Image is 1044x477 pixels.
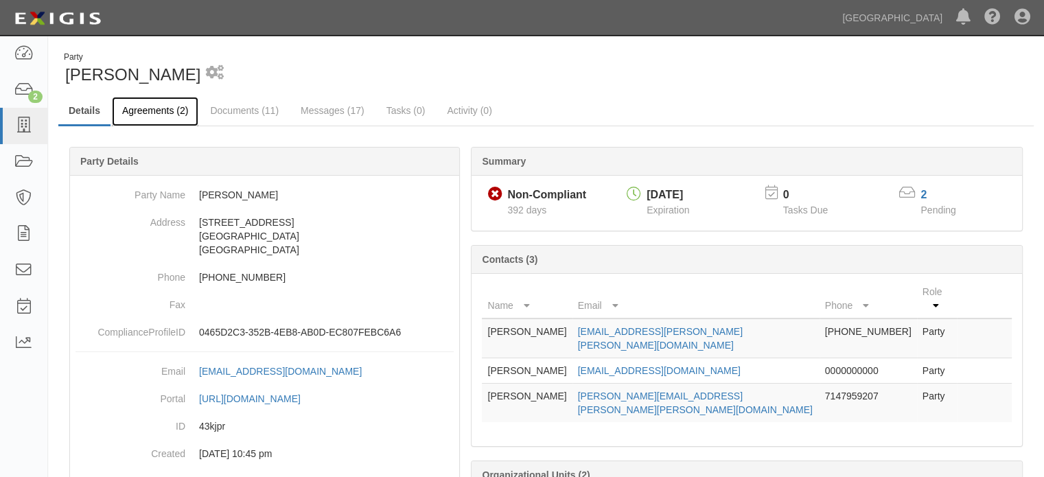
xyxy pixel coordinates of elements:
[58,51,536,86] div: Psomas
[80,156,139,167] b: Party Details
[76,264,454,291] dd: [PHONE_NUMBER]
[76,209,185,229] dt: Address
[835,4,949,32] a: [GEOGRAPHIC_DATA]
[65,65,200,84] span: [PERSON_NAME]
[820,384,917,423] td: 7147959207
[482,384,572,423] td: [PERSON_NAME]
[917,318,957,358] td: Party
[920,189,927,200] a: 2
[76,318,185,339] dt: ComplianceProfileID
[76,440,185,461] dt: Created
[206,66,224,80] i: 2 scheduled workflows
[482,318,572,358] td: [PERSON_NAME]
[482,358,572,384] td: [PERSON_NAME]
[507,187,586,203] div: Non-Compliant
[820,358,917,384] td: 0000000000
[64,51,200,63] div: Party
[647,205,689,216] span: Expiration
[578,326,743,351] a: [EMAIL_ADDRESS][PERSON_NAME][PERSON_NAME][DOMAIN_NAME]
[578,365,741,376] a: [EMAIL_ADDRESS][DOMAIN_NAME]
[920,205,955,216] span: Pending
[10,6,105,31] img: logo-5460c22ac91f19d4615b14bd174203de0afe785f0fc80cf4dbbc73dc1793850b.png
[112,97,198,126] a: Agreements (2)
[482,156,526,167] b: Summary
[199,325,454,339] p: 0465D2C3-352B-4EB8-AB0D-EC807FEBC6A6
[487,187,502,202] i: Non-Compliant
[572,279,820,318] th: Email
[376,97,436,124] a: Tasks (0)
[76,264,185,284] dt: Phone
[58,97,111,126] a: Details
[820,279,917,318] th: Phone
[917,384,957,423] td: Party
[820,318,917,358] td: [PHONE_NUMBER]
[917,358,957,384] td: Party
[76,181,454,209] dd: [PERSON_NAME]
[647,187,689,203] div: [DATE]
[76,440,454,467] dd: 08/05/2024 10:45 pm
[507,205,546,216] span: Since 08/08/2024
[199,364,362,378] div: [EMAIL_ADDRESS][DOMAIN_NAME]
[76,358,185,378] dt: Email
[76,412,185,433] dt: ID
[76,412,454,440] dd: 43kjpr
[984,10,1001,26] i: Help Center - Complianz
[578,391,813,415] a: [PERSON_NAME][EMAIL_ADDRESS][PERSON_NAME][PERSON_NAME][DOMAIN_NAME]
[783,205,828,216] span: Tasks Due
[200,97,289,124] a: Documents (11)
[76,385,185,406] dt: Portal
[437,97,502,124] a: Activity (0)
[199,366,377,377] a: [EMAIL_ADDRESS][DOMAIN_NAME]
[76,209,454,264] dd: [STREET_ADDRESS] [GEOGRAPHIC_DATA] [GEOGRAPHIC_DATA]
[199,393,316,404] a: [URL][DOMAIN_NAME]
[482,254,537,265] b: Contacts (3)
[76,291,185,312] dt: Fax
[917,279,957,318] th: Role
[783,187,845,203] p: 0
[28,91,43,103] div: 2
[290,97,375,124] a: Messages (17)
[76,181,185,202] dt: Party Name
[482,279,572,318] th: Name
